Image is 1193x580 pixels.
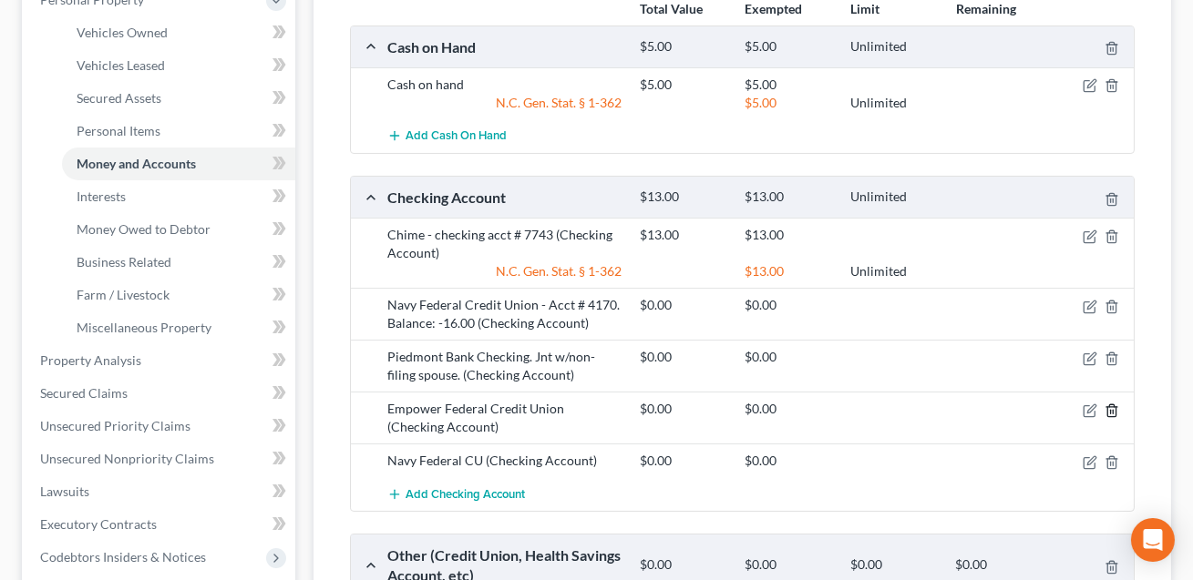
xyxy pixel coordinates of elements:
[631,296,735,314] div: $0.00
[26,377,295,410] a: Secured Claims
[40,516,157,532] span: Executory Contracts
[40,549,206,565] span: Codebtors Insiders & Notices
[841,94,946,112] div: Unlimited
[736,226,841,244] div: $13.00
[736,76,841,94] div: $5.00
[40,451,214,466] span: Unsecured Nonpriority Claims
[736,296,841,314] div: $0.00
[631,452,735,470] div: $0.00
[62,180,295,213] a: Interests
[62,16,295,49] a: Vehicles Owned
[841,556,946,574] div: $0.00
[406,129,507,144] span: Add Cash on Hand
[378,226,631,262] div: Chime - checking acct # 7743 (Checking Account)
[77,123,160,138] span: Personal Items
[841,38,946,56] div: Unlimited
[631,76,735,94] div: $5.00
[62,115,295,148] a: Personal Items
[77,254,171,270] span: Business Related
[378,348,631,384] div: Piedmont Bank Checking. Jnt w/non-filing spouse. (Checking Account)
[631,38,735,56] div: $5.00
[378,262,631,280] div: N.C. Gen. Stat. § 1-362
[736,188,841,206] div: $13.00
[841,262,946,280] div: Unlimited
[406,487,525,502] span: Add Checking Account
[745,1,802,16] strong: Exempted
[77,156,196,171] span: Money and Accounts
[736,400,841,418] div: $0.00
[736,452,841,470] div: $0.00
[378,400,631,436] div: Empower Federal Credit Union (Checking Account)
[736,262,841,280] div: $13.00
[40,352,141,368] span: Property Analysis
[77,287,170,302] span: Farm / Livestock
[841,188,946,206] div: Unlimited
[736,556,841,574] div: $0.00
[26,410,295,443] a: Unsecured Priority Claims
[40,483,89,499] span: Lawsuits
[378,37,631,56] div: Cash on Hand
[387,119,507,153] button: Add Cash on Hand
[850,1,879,16] strong: Limit
[77,221,211,237] span: Money Owed to Debtor
[631,556,735,574] div: $0.00
[640,1,703,16] strong: Total Value
[631,188,735,206] div: $13.00
[378,296,631,332] div: Navy Federal Credit Union - Acct # 4170. Balance: -16.00 (Checking Account)
[77,90,161,106] span: Secured Assets
[631,400,735,418] div: $0.00
[378,94,631,112] div: N.C. Gen. Stat. § 1-362
[40,418,190,433] span: Unsecured Priority Claims
[956,1,1016,16] strong: Remaining
[26,475,295,508] a: Lawsuits
[378,188,631,207] div: Checking Account
[946,556,1051,574] div: $0.00
[1131,518,1175,562] div: Open Intercom Messenger
[26,344,295,377] a: Property Analysis
[62,311,295,344] a: Miscellaneous Property
[387,477,525,511] button: Add Checking Account
[378,452,631,470] div: Navy Federal CU (Checking Account)
[26,508,295,541] a: Executory Contracts
[378,76,631,94] div: Cash on hand
[736,38,841,56] div: $5.00
[62,49,295,82] a: Vehicles Leased
[736,94,841,112] div: $5.00
[62,82,295,115] a: Secured Assets
[26,443,295,475] a: Unsecured Nonpriority Claims
[62,279,295,311] a: Farm / Livestock
[77,25,168,40] span: Vehicles Owned
[62,246,295,279] a: Business Related
[77,320,211,335] span: Miscellaneous Property
[631,226,735,244] div: $13.00
[631,348,735,366] div: $0.00
[77,188,126,204] span: Interests
[77,57,165,73] span: Vehicles Leased
[736,348,841,366] div: $0.00
[62,213,295,246] a: Money Owed to Debtor
[62,148,295,180] a: Money and Accounts
[40,385,128,401] span: Secured Claims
